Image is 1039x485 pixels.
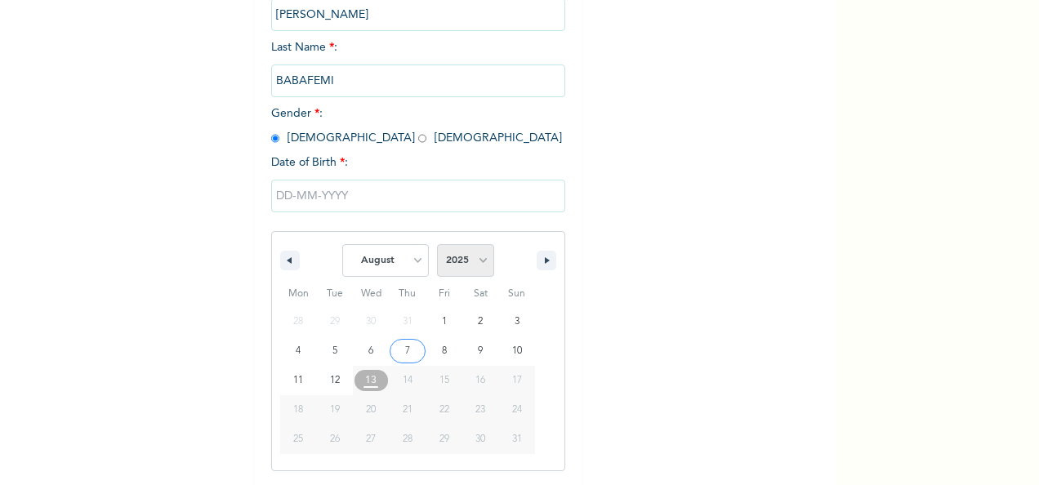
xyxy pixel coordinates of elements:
[366,425,376,454] span: 27
[462,366,499,395] button: 16
[353,281,390,307] span: Wed
[317,366,354,395] button: 12
[271,42,565,87] span: Last Name :
[512,425,522,454] span: 31
[462,395,499,425] button: 23
[426,307,462,336] button: 1
[498,395,535,425] button: 24
[280,425,317,454] button: 25
[498,336,535,366] button: 10
[280,281,317,307] span: Mon
[330,425,340,454] span: 26
[366,395,376,425] span: 20
[475,425,485,454] span: 30
[426,281,462,307] span: Fri
[353,395,390,425] button: 20
[280,395,317,425] button: 18
[317,395,354,425] button: 19
[403,425,412,454] span: 28
[512,395,522,425] span: 24
[280,336,317,366] button: 4
[403,366,412,395] span: 14
[462,336,499,366] button: 9
[426,366,462,395] button: 15
[280,366,317,395] button: 11
[353,366,390,395] button: 13
[390,336,426,366] button: 7
[293,395,303,425] span: 18
[271,154,348,171] span: Date of Birth :
[498,281,535,307] span: Sun
[317,425,354,454] button: 26
[271,180,565,212] input: DD-MM-YYYY
[390,281,426,307] span: Thu
[390,425,426,454] button: 28
[332,336,337,366] span: 5
[462,281,499,307] span: Sat
[390,366,426,395] button: 14
[439,425,449,454] span: 29
[512,336,522,366] span: 10
[293,425,303,454] span: 25
[498,425,535,454] button: 31
[475,395,485,425] span: 23
[330,395,340,425] span: 19
[271,108,562,144] span: Gender : [DEMOGRAPHIC_DATA] [DEMOGRAPHIC_DATA]
[353,425,390,454] button: 27
[296,336,301,366] span: 4
[498,307,535,336] button: 3
[317,281,354,307] span: Tue
[442,307,447,336] span: 1
[426,336,462,366] button: 8
[365,366,377,395] span: 13
[515,307,519,336] span: 3
[439,366,449,395] span: 15
[462,307,499,336] button: 2
[317,336,354,366] button: 5
[498,366,535,395] button: 17
[426,425,462,454] button: 29
[512,366,522,395] span: 17
[478,307,483,336] span: 2
[330,366,340,395] span: 12
[403,395,412,425] span: 21
[405,336,410,366] span: 7
[478,336,483,366] span: 9
[293,366,303,395] span: 11
[390,395,426,425] button: 21
[353,336,390,366] button: 6
[442,336,447,366] span: 8
[271,65,565,97] input: Enter your last name
[368,336,373,366] span: 6
[426,395,462,425] button: 22
[439,395,449,425] span: 22
[462,425,499,454] button: 30
[475,366,485,395] span: 16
